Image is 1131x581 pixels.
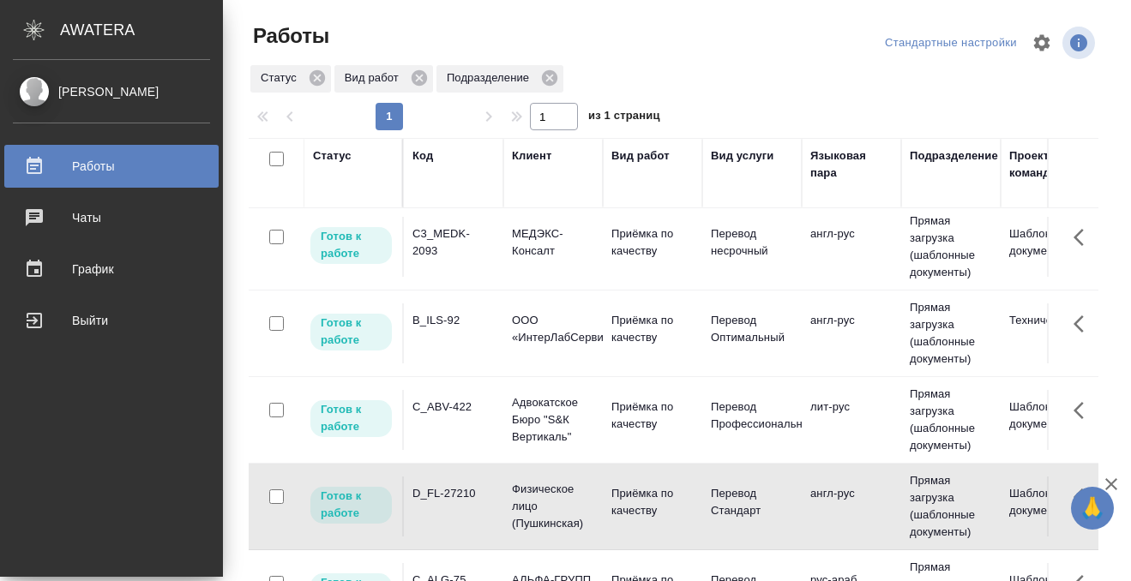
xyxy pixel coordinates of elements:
div: AWATERA [60,13,223,47]
td: Прямая загрузка (шаблонные документы) [901,204,1001,290]
div: Исполнитель может приступить к работе [309,225,394,266]
div: Исполнитель может приступить к работе [309,485,394,525]
span: Посмотреть информацию [1062,27,1098,59]
p: Перевод несрочный [711,225,793,260]
div: Чаты [13,205,210,231]
a: Выйти [4,299,219,342]
div: Языковая пара [810,147,893,182]
p: Перевод Оптимальный [711,312,793,346]
div: C_ABV-422 [412,398,495,416]
td: англ-рус [802,303,901,363]
div: Вид работ [334,65,433,93]
button: Здесь прячутся важные кнопки [1063,217,1104,258]
p: ООО «ИнтерЛабСервис» [512,312,594,346]
p: Готов к работе [321,401,382,435]
a: График [4,248,219,290]
p: Адвокатское Бюро "S&К Вертикаль" [512,394,594,446]
div: Выйти [13,308,210,333]
td: Шаблонные документы [1001,390,1100,450]
div: D_FL-27210 [412,485,495,502]
div: B_ILS-92 [412,312,495,329]
p: Готов к работе [321,488,382,522]
div: split button [881,30,1021,57]
p: Приёмка по качеству [611,485,694,519]
td: англ-рус [802,476,901,536]
span: Настроить таблицу [1021,22,1062,63]
div: Клиент [512,147,551,165]
td: Прямая загрузка (шаблонные документы) [901,464,1001,549]
div: Проектная команда [1009,147,1092,182]
td: англ-рус [802,217,901,277]
button: Здесь прячутся важные кнопки [1063,390,1104,431]
div: Код [412,147,433,165]
td: Шаблонные документы [1001,217,1100,277]
p: МЕДЭКС-Консалт [512,225,594,260]
p: Статус [261,69,303,87]
p: Перевод Профессиональный [711,398,793,433]
div: Подразделение [436,65,563,93]
p: Подразделение [447,69,535,87]
button: Здесь прячутся важные кнопки [1063,476,1104,518]
div: Вид работ [611,147,670,165]
div: График [13,256,210,282]
td: Прямая загрузка (шаблонные документы) [901,377,1001,463]
div: Подразделение [910,147,998,165]
button: Здесь прячутся важные кнопки [1063,303,1104,344]
div: C3_MEDK-2093 [412,225,495,260]
td: Шаблонные документы [1001,476,1100,536]
p: Перевод Стандарт [711,485,793,519]
span: 🙏 [1078,490,1107,526]
p: Приёмка по качеству [611,225,694,260]
div: Вид услуги [711,147,774,165]
div: Статус [313,147,352,165]
a: Работы [4,145,219,188]
a: Чаты [4,196,219,239]
p: Готов к работе [321,314,382,349]
button: 🙏 [1071,487,1114,530]
td: лит-рус [802,390,901,450]
p: Физическое лицо (Пушкинская) [512,481,594,532]
td: Прямая загрузка (шаблонные документы) [901,290,1001,376]
p: Приёмка по качеству [611,312,694,346]
div: [PERSON_NAME] [13,82,210,101]
div: Статус [250,65,331,93]
span: из 1 страниц [588,105,660,130]
p: Приёмка по качеству [611,398,694,433]
div: Работы [13,153,210,179]
span: Работы [249,22,329,50]
p: Вид работ [345,69,405,87]
td: Технический [1001,303,1100,363]
p: Готов к работе [321,228,382,262]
